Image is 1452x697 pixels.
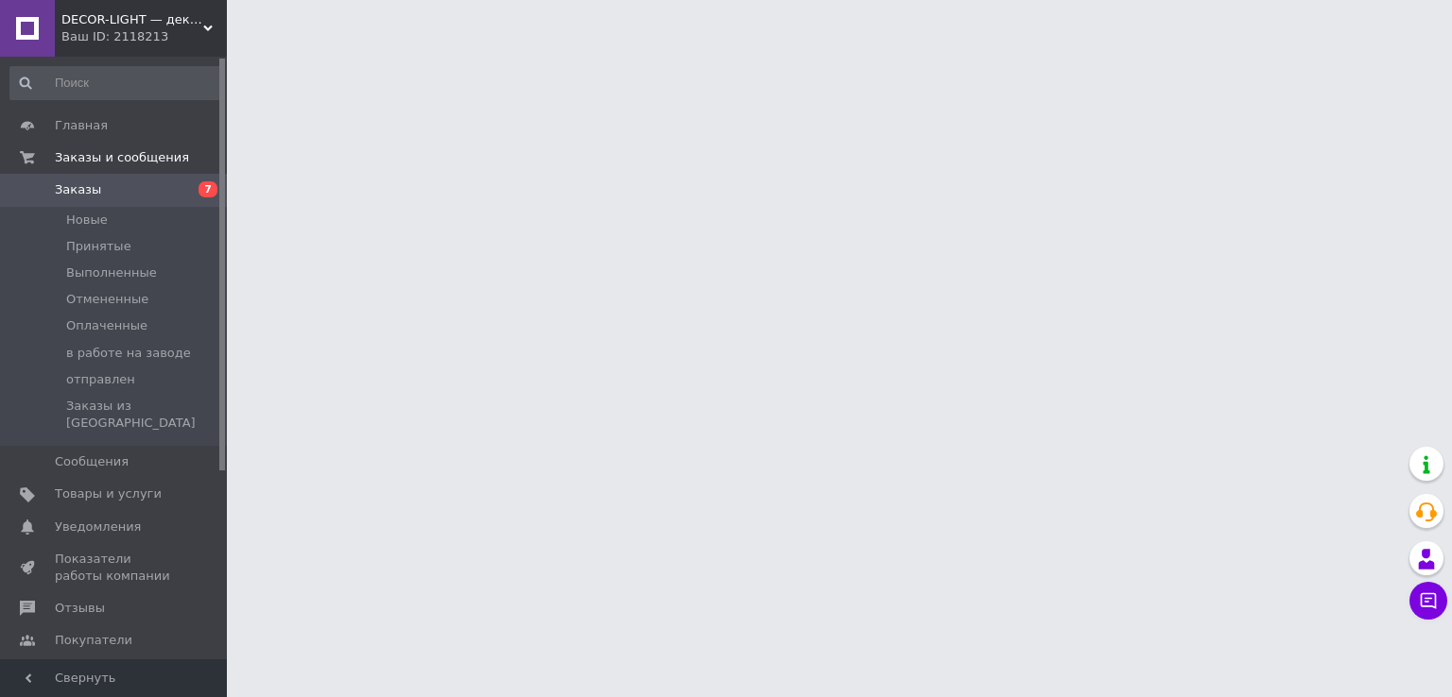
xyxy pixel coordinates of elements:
span: Принятые [66,238,131,255]
span: Товары и услуги [55,485,162,502]
span: Уведомления [55,518,141,535]
span: DECOR-LIGHT — декор и интерьер для Вашего дома [61,11,203,28]
span: Покупатели [55,632,132,649]
span: Заказы из [GEOGRAPHIC_DATA] [66,398,221,432]
span: Отмененные [66,291,148,308]
span: Отзывы [55,600,105,617]
span: в работе на заводе [66,345,191,362]
span: Оплаченные [66,317,147,334]
button: Чат с покупателем [1409,582,1447,620]
span: 7 [199,181,217,197]
div: Ваш ID: 2118213 [61,28,227,45]
span: Сообщения [55,453,129,470]
span: отправлен [66,371,135,388]
input: Поиск [9,66,223,100]
span: Выполненные [66,264,157,281]
span: Главная [55,117,108,134]
span: Заказы и сообщения [55,149,189,166]
span: Показатели работы компании [55,551,175,585]
span: Заказы [55,181,101,198]
span: Новые [66,212,108,229]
